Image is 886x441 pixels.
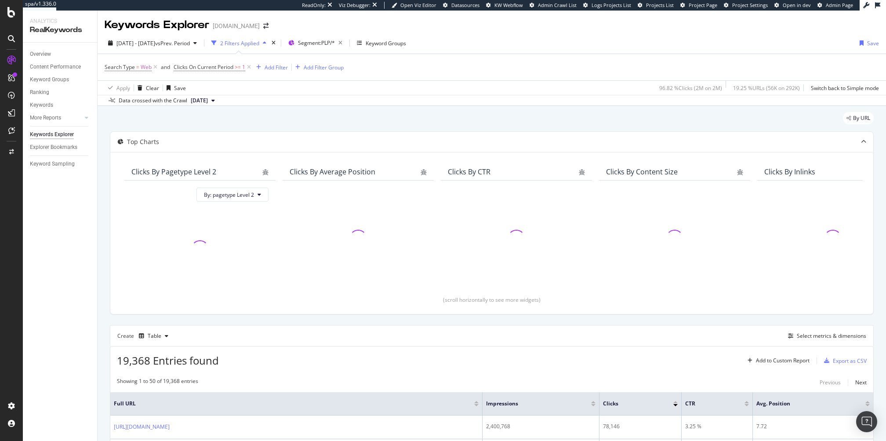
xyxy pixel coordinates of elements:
button: Apply [105,81,130,95]
span: 2024 Dec. 10th [191,97,208,105]
span: By: pagetype Level 2 [204,191,254,199]
a: Open Viz Editor [392,2,436,9]
div: times [270,39,277,47]
a: Admin Page [817,2,853,9]
div: Clicks By Inlinks [764,167,815,176]
a: Project Settings [724,2,768,9]
span: 19,368 Entries found [117,353,219,368]
div: bug [262,169,269,175]
a: Open in dev [774,2,811,9]
div: Showing 1 to 50 of 19,368 entries [117,377,198,388]
div: Previous [820,379,841,386]
a: Datasources [443,2,479,9]
div: Export as CSV [833,357,867,365]
div: legacy label [843,112,874,124]
a: More Reports [30,113,82,123]
a: Keywords Explorer [30,130,91,139]
a: Ranking [30,88,91,97]
span: Web [141,61,152,73]
button: Save [163,81,186,95]
a: [URL][DOMAIN_NAME] [114,423,170,431]
div: Add Filter [265,64,288,71]
div: and [161,63,170,71]
span: Logs Projects List [592,2,631,8]
div: Select metrics & dimensions [797,332,866,340]
span: vs Prev. Period [155,40,190,47]
div: bug [737,169,743,175]
span: By URL [853,116,870,121]
div: Create [117,329,172,343]
button: Add Filter Group [292,62,344,72]
a: Project Page [680,2,717,9]
span: Search Type [105,63,135,71]
span: Datasources [451,2,479,8]
div: Content Performance [30,62,81,72]
span: Clicks On Current Period [174,63,233,71]
button: Segment:PLP/* [285,36,346,50]
div: Clicks By Average Position [290,167,375,176]
button: Export as CSV [821,354,867,368]
button: [DATE] - [DATE]vsPrev. Period [105,36,200,50]
div: More Reports [30,113,61,123]
a: Projects List [638,2,674,9]
div: Clicks By pagetype Level 2 [131,167,216,176]
button: Clear [134,81,159,95]
a: Keyword Sampling [30,159,91,169]
div: Ranking [30,88,49,97]
div: Keywords [30,101,53,110]
div: Overview [30,50,51,59]
div: 3.25 % [685,423,749,430]
button: [DATE] [187,95,218,106]
span: Open in dev [783,2,811,8]
div: Save [174,84,186,92]
div: Keywords Explorer [30,130,74,139]
button: Keyword Groups [353,36,410,50]
button: Add Filter [253,62,288,72]
span: Impressions [486,400,578,408]
button: Next [855,377,867,388]
a: Admin Crawl List [530,2,577,9]
div: Table [148,333,161,339]
button: By: pagetype Level 2 [196,188,269,202]
span: 1 [242,61,245,73]
button: Previous [820,377,841,388]
div: Analytics [30,18,90,25]
div: Keyword Groups [30,75,69,84]
button: Select metrics & dimensions [784,331,866,341]
div: 2 Filters Applied [220,40,259,47]
span: Segment: PLP/* [298,39,335,47]
a: Logs Projects List [583,2,631,9]
div: 7.72 [756,423,870,430]
span: Project Page [689,2,717,8]
div: Data crossed with the Crawl [119,97,187,105]
div: bug [579,169,585,175]
span: Admin Page [826,2,853,8]
div: Apply [116,84,130,92]
span: Avg. Position [756,400,852,408]
div: Save [867,40,879,47]
button: Save [856,36,879,50]
button: 2 Filters Applied [208,36,270,50]
div: Keywords Explorer [105,18,209,33]
div: Next [855,379,867,386]
div: Clear [146,84,159,92]
span: Projects List [646,2,674,8]
a: Explorer Bookmarks [30,143,91,152]
div: ReadOnly: [302,2,326,9]
span: KW Webflow [494,2,523,8]
div: Keyword Groups [366,40,406,47]
span: Open Viz Editor [400,2,436,8]
button: Add to Custom Report [744,354,810,368]
div: Viz Debugger: [339,2,370,9]
div: 78,146 [603,423,678,430]
span: Full URL [114,400,461,408]
a: Keyword Groups [30,75,91,84]
span: CTR [685,400,731,408]
span: [DATE] - [DATE] [116,40,155,47]
a: Keywords [30,101,91,110]
div: Explorer Bookmarks [30,143,77,152]
div: Add to Custom Report [756,358,810,363]
div: arrow-right-arrow-left [263,23,269,29]
button: Table [135,329,172,343]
